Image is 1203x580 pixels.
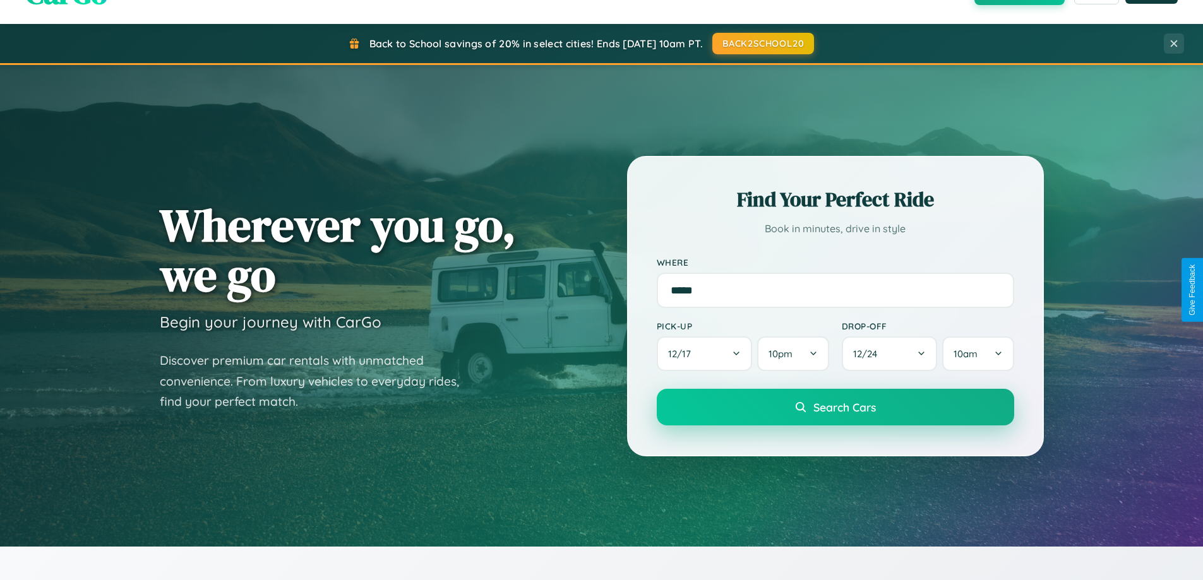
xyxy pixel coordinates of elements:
label: Where [657,257,1014,268]
button: BACK2SCHOOL20 [712,33,814,54]
button: 12/17 [657,336,753,371]
h3: Begin your journey with CarGo [160,312,381,331]
h2: Find Your Perfect Ride [657,186,1014,213]
span: Search Cars [813,400,876,414]
span: Back to School savings of 20% in select cities! Ends [DATE] 10am PT. [369,37,703,50]
span: 12 / 17 [668,348,697,360]
label: Drop-off [842,321,1014,331]
div: Give Feedback [1188,264,1197,316]
button: 10pm [757,336,829,371]
p: Discover premium car rentals with unmatched convenience. From luxury vehicles to everyday rides, ... [160,350,476,412]
span: 12 / 24 [853,348,883,360]
button: 12/24 [842,336,938,371]
button: Search Cars [657,389,1014,425]
p: Book in minutes, drive in style [657,220,1014,238]
span: 10pm [769,348,793,360]
span: 10am [954,348,978,360]
button: 10am [942,336,1014,371]
label: Pick-up [657,321,829,331]
h1: Wherever you go, we go [160,200,516,300]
